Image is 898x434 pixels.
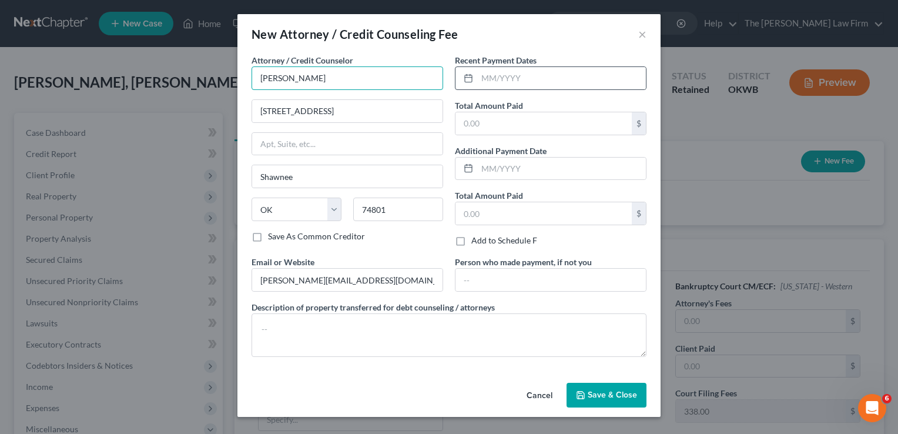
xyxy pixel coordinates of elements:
[632,202,646,225] div: $
[455,202,632,225] input: 0.00
[252,66,443,90] input: Search creditor by name...
[477,67,646,89] input: MM/YYYY
[252,269,443,291] input: --
[455,145,547,157] label: Additional Payment Date
[252,55,353,65] span: Attorney / Credit Counselor
[455,269,646,291] input: --
[455,256,592,268] label: Person who made payment, if not you
[252,165,443,188] input: Enter city...
[268,231,365,242] label: Save As Common Creditor
[567,383,646,408] button: Save & Close
[252,27,277,41] span: New
[280,27,458,41] span: Attorney / Credit Counseling Fee
[252,256,314,268] label: Email or Website
[455,54,537,66] label: Recent Payment Dates
[471,235,537,246] label: Add to Schedule F
[252,133,443,155] input: Apt, Suite, etc...
[455,99,523,112] label: Total Amount Paid
[638,27,646,41] button: ×
[477,158,646,180] input: MM/YYYY
[455,112,632,135] input: 0.00
[455,189,523,202] label: Total Amount Paid
[882,394,892,403] span: 6
[517,384,562,408] button: Cancel
[252,100,443,122] input: Enter address...
[353,198,443,221] input: Enter zip...
[632,112,646,135] div: $
[588,390,637,400] span: Save & Close
[858,394,886,422] iframe: Intercom live chat
[252,301,495,313] label: Description of property transferred for debt counseling / attorneys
